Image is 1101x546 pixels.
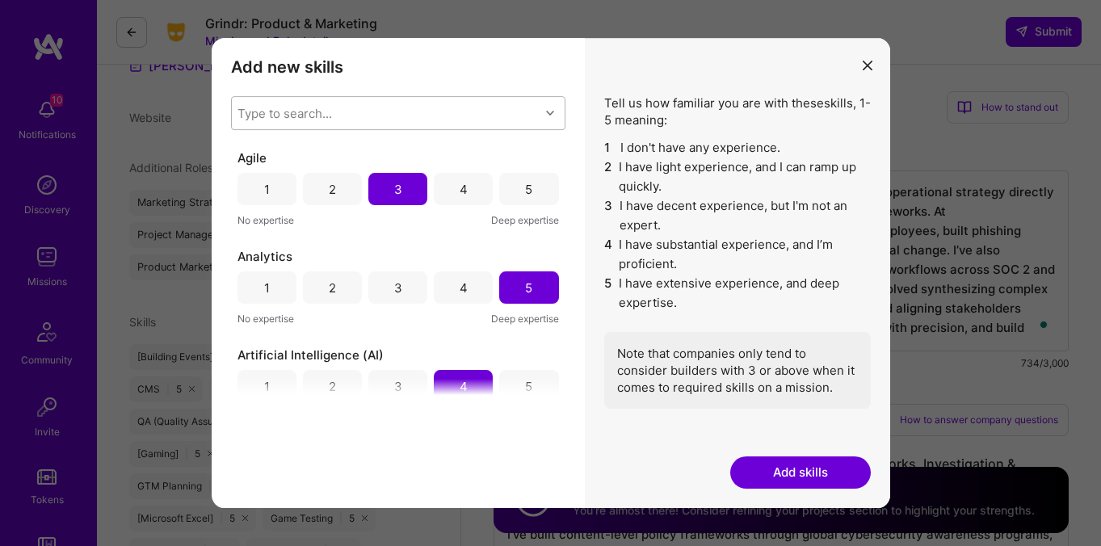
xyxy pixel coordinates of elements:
div: 3 [394,279,402,296]
div: Note that companies only tend to consider builders with 3 or above when it comes to required skil... [604,332,871,409]
div: 3 [394,378,402,395]
span: Analytics [237,248,292,265]
li: I have light experience, and I can ramp up quickly. [604,157,871,196]
div: 2 [329,279,336,296]
i: icon Close [863,61,872,70]
span: Agile [237,149,267,166]
h3: Add new skills [231,57,565,77]
div: 1 [264,279,270,296]
div: 2 [329,378,336,395]
span: Artificial Intelligence (AI) [237,346,384,363]
div: 3 [394,181,402,198]
li: I have substantial experience, and I’m proficient. [604,235,871,274]
span: No expertise [237,212,294,229]
span: 2 [604,157,613,196]
li: I don't have any experience. [604,138,871,157]
span: 4 [604,235,613,274]
span: No expertise [237,310,294,327]
div: 5 [525,279,532,296]
span: 1 [604,138,614,157]
li: I have decent experience, but I'm not an expert. [604,196,871,235]
span: 3 [604,196,613,235]
div: modal [212,38,890,508]
span: Deep expertise [491,310,559,327]
button: Add skills [730,456,871,489]
i: icon Chevron [546,109,554,117]
div: 4 [460,279,468,296]
div: 1 [264,378,270,395]
div: 1 [264,181,270,198]
span: 5 [604,274,613,313]
span: Deep expertise [491,212,559,229]
div: 5 [525,378,532,395]
div: 2 [329,181,336,198]
li: I have extensive experience, and deep expertise. [604,274,871,313]
div: 4 [460,378,468,395]
div: 5 [525,181,532,198]
div: Tell us how familiar you are with these skills , 1-5 meaning: [604,94,871,409]
div: 4 [460,181,468,198]
div: Type to search... [237,105,332,122]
